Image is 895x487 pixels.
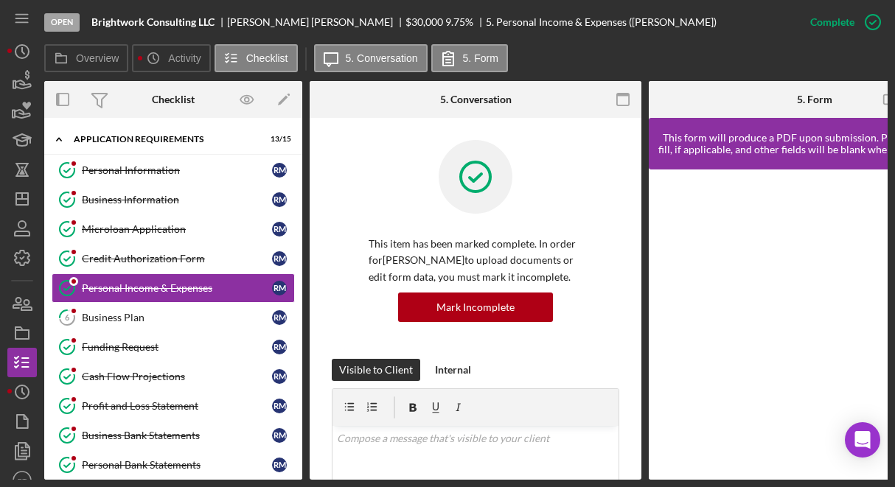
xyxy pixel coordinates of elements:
[52,303,295,332] a: 6Business PlanRM
[82,282,272,294] div: Personal Income & Expenses
[272,281,287,295] div: R M
[272,428,287,443] div: R M
[797,94,832,105] div: 5. Form
[52,185,295,214] a: Business InformationRM
[82,371,272,382] div: Cash Flow Projections
[76,52,119,64] label: Overview
[272,310,287,325] div: R M
[82,430,272,441] div: Business Bank Statements
[82,253,272,264] div: Credit Authorization Form
[65,312,70,322] tspan: 6
[82,459,272,471] div: Personal Bank Statements
[52,332,295,362] a: Funding RequestRM
[52,362,295,391] a: Cash Flow ProjectionsRM
[74,135,254,144] div: APPLICATION REQUIREMENTS
[369,236,582,285] p: This item has been marked complete. In order for [PERSON_NAME] to upload documents or edit form d...
[265,135,291,144] div: 13 / 15
[398,292,553,322] button: Mark Incomplete
[810,7,854,37] div: Complete
[152,94,195,105] div: Checklist
[82,223,272,235] div: Microloan Application
[227,16,405,28] div: [PERSON_NAME] [PERSON_NAME]
[431,44,508,72] button: 5. Form
[272,458,287,472] div: R M
[486,16,717,28] div: 5. Personal Income & Expenses ([PERSON_NAME])
[52,450,295,480] a: Personal Bank StatementsRM
[52,273,295,303] a: Personal Income & ExpensesRM
[445,16,473,28] div: 9.75 %
[314,44,428,72] button: 5. Conversation
[339,359,413,381] div: Visible to Client
[272,251,287,266] div: R M
[440,94,512,105] div: 5. Conversation
[845,422,880,458] div: Open Intercom Messenger
[246,52,288,64] label: Checklist
[82,341,272,353] div: Funding Request
[346,52,418,64] label: 5. Conversation
[82,164,272,176] div: Personal Information
[435,359,471,381] div: Internal
[18,477,27,485] text: PT
[405,15,443,28] span: $30,000
[272,369,287,384] div: R M
[272,399,287,413] div: R M
[795,7,888,37] button: Complete
[44,13,80,32] div: Open
[272,340,287,354] div: R M
[168,52,201,64] label: Activity
[428,359,478,381] button: Internal
[332,359,420,381] button: Visible to Client
[82,400,272,412] div: Profit and Loss Statement
[463,52,498,64] label: 5. Form
[215,44,298,72] button: Checklist
[272,192,287,207] div: R M
[272,163,287,178] div: R M
[132,44,210,72] button: Activity
[52,155,295,185] a: Personal InformationRM
[52,244,295,273] a: Credit Authorization FormRM
[44,44,128,72] button: Overview
[52,391,295,421] a: Profit and Loss StatementRM
[436,292,515,322] div: Mark Incomplete
[52,421,295,450] a: Business Bank StatementsRM
[52,214,295,244] a: Microloan ApplicationRM
[82,194,272,206] div: Business Information
[272,222,287,237] div: R M
[91,16,215,28] b: Brightwork Consulting LLC
[82,312,272,323] div: Business Plan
